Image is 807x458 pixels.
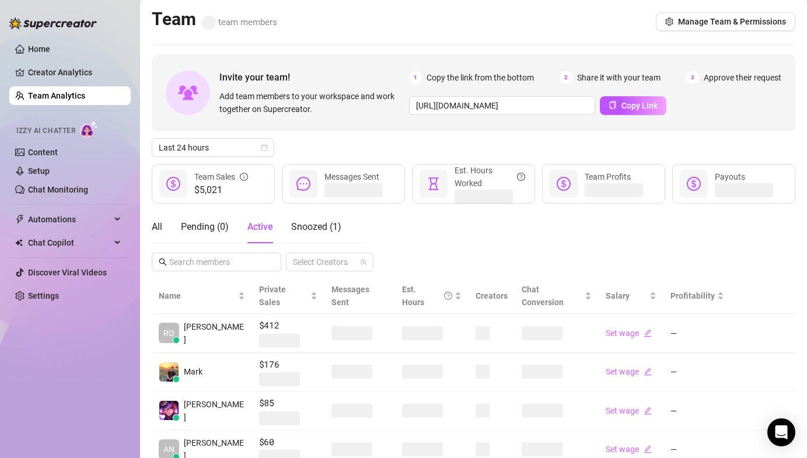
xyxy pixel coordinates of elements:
span: 2 [560,71,572,84]
span: Messages Sent [331,285,369,307]
a: Setup [28,166,50,176]
a: Set wageedit [606,328,652,338]
span: Mark [184,365,202,378]
span: calendar [261,144,268,151]
td: — [663,314,731,353]
span: 3 [686,71,699,84]
input: Search members [169,256,265,268]
span: Copy Link [621,101,658,110]
div: Est. Hours [402,283,452,309]
span: dollar-circle [166,177,180,191]
span: Team Profits [585,172,631,181]
span: thunderbolt [15,215,25,224]
span: AN [163,443,174,456]
span: edit [644,445,652,453]
span: $5,021 [194,183,248,197]
span: info-circle [240,170,248,183]
span: $60 [259,435,317,449]
span: hourglass [427,177,441,191]
div: All [152,220,162,234]
img: logo-BBDzfeDw.svg [9,18,97,29]
a: Chat Monitoring [28,185,88,194]
a: Set wageedit [606,367,652,376]
a: Set wageedit [606,445,652,454]
div: Open Intercom Messenger [767,418,795,446]
span: Salary [606,291,630,300]
span: $176 [259,358,317,372]
span: 1 [409,71,422,84]
span: edit [644,407,652,415]
span: [PERSON_NAME] [184,320,245,346]
a: Content [28,148,58,157]
span: dollar-circle [557,177,571,191]
span: copy [609,101,617,109]
span: Profitability [670,291,715,300]
span: edit [644,368,652,376]
img: Chat Copilot [15,239,23,247]
td: — [663,391,731,431]
span: Share it with your team [577,71,661,84]
span: [PERSON_NAME] [184,398,245,424]
span: team members [202,17,277,27]
span: Chat Copilot [28,233,111,252]
span: edit [644,329,652,337]
span: question-circle [517,164,525,190]
span: Invite your team! [219,70,409,85]
div: Est. Hours Worked [455,164,525,190]
div: Pending ( 0 ) [181,220,229,234]
a: Set wageedit [606,406,652,415]
span: Manage Team & Permissions [678,17,786,26]
img: Billie [159,401,179,420]
span: question-circle [444,283,452,309]
span: setting [665,18,673,26]
span: Add team members to your workspace and work together on Supercreator. [219,90,404,116]
span: RO [163,327,174,340]
span: $412 [259,319,317,333]
a: Settings [28,291,59,300]
span: Copy the link from the bottom [427,71,534,84]
span: Payouts [715,172,745,181]
span: $85 [259,396,317,410]
th: Name [152,278,252,314]
span: Last 24 hours [159,139,267,156]
a: Discover Viral Videos [28,268,107,277]
span: Chat Conversion [522,285,564,307]
span: message [296,177,310,191]
button: Manage Team & Permissions [656,12,795,31]
span: Active [247,221,273,232]
a: Creator Analytics [28,63,121,82]
a: Home [28,44,50,54]
span: Approve their request [704,71,781,84]
a: Team Analytics [28,91,85,100]
img: AI Chatter [80,121,98,138]
span: Private Sales [259,285,286,307]
button: Copy Link [600,96,666,115]
img: Mark [159,362,179,382]
span: dollar-circle [687,177,701,191]
span: Automations [28,210,111,229]
span: Snoozed ( 1 ) [291,221,341,232]
th: Creators [469,278,515,314]
div: Team Sales [194,170,248,183]
span: search [159,258,167,266]
span: Name [159,289,236,302]
span: team [360,258,367,265]
span: Messages Sent [324,172,379,181]
h2: Team [152,8,277,30]
td: — [663,353,731,392]
span: Izzy AI Chatter [16,125,75,137]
